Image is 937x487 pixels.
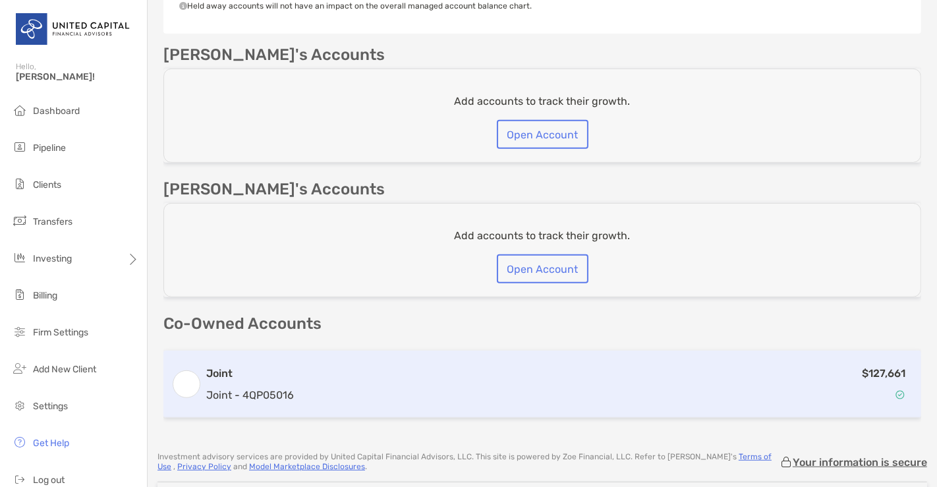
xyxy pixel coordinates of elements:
[163,47,385,63] p: [PERSON_NAME]'s Accounts
[163,316,921,332] p: Co-Owned Accounts
[33,474,65,486] span: Log out
[793,456,927,469] p: Your information is secure
[33,142,66,154] span: Pipeline
[206,387,294,403] p: Joint - 4QP05016
[33,438,69,449] span: Get Help
[33,327,88,338] span: Firm Settings
[497,120,588,149] button: Open Account
[12,324,28,339] img: firm-settings icon
[173,371,200,397] img: logo account
[12,471,28,487] img: logout icon
[33,290,57,301] span: Billing
[163,181,385,198] p: [PERSON_NAME]'s Accounts
[12,139,28,155] img: pipeline icon
[12,102,28,118] img: dashboard icon
[249,462,365,471] a: Model Marketplace Disclosures
[16,5,131,53] img: United Capital Logo
[177,462,231,471] a: Privacy Policy
[455,227,631,244] p: Add accounts to track their growth.
[455,93,631,109] p: Add accounts to track their growth.
[12,176,28,192] img: clients icon
[157,452,780,472] p: Investment advisory services are provided by United Capital Financial Advisors, LLC . This site i...
[895,390,905,399] img: Account Status icon
[497,254,588,283] button: Open Account
[862,365,905,382] p: $127,661
[33,179,61,190] span: Clients
[206,366,294,382] h3: Joint
[33,105,80,117] span: Dashboard
[12,397,28,413] img: settings icon
[16,71,139,82] span: [PERSON_NAME]!
[12,250,28,266] img: investing icon
[12,287,28,302] img: billing icon
[33,216,72,227] span: Transfers
[33,401,68,412] span: Settings
[12,360,28,376] img: add_new_client icon
[33,364,96,375] span: Add New Client
[179,1,532,11] span: Held away accounts will not have an impact on the overall managed account balance chart.
[12,434,28,450] img: get-help icon
[33,253,72,264] span: Investing
[157,452,772,471] a: Terms of Use
[12,213,28,229] img: transfers icon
